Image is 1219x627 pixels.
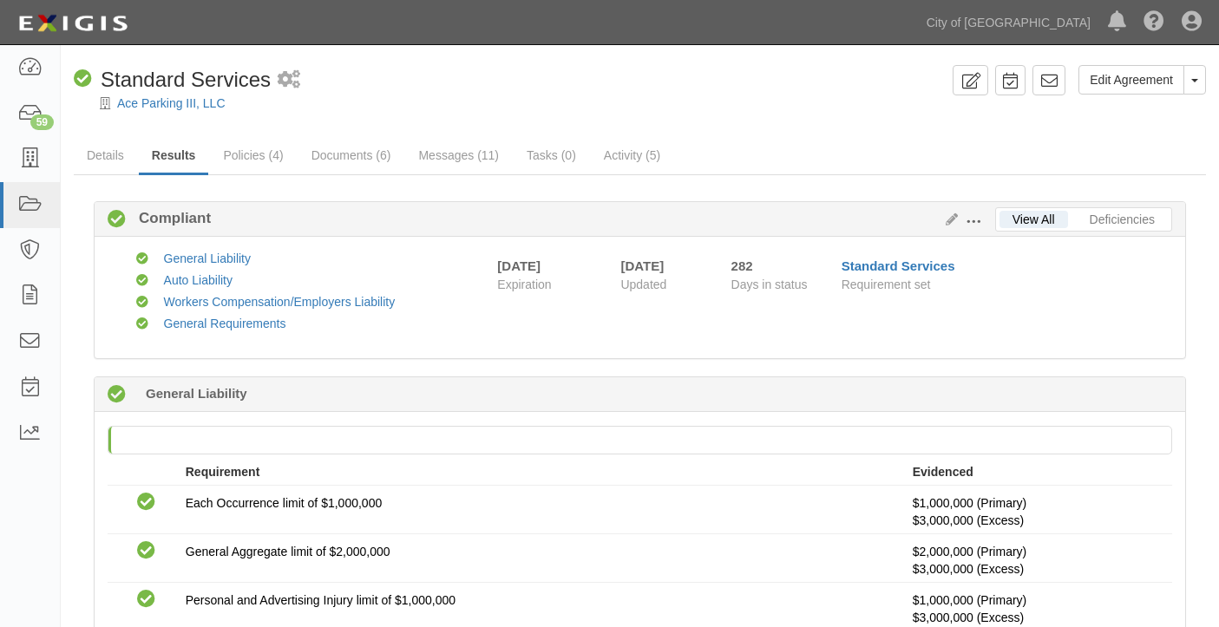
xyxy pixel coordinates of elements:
a: General Liability [164,251,251,265]
i: Compliant [137,542,155,560]
strong: Requirement [186,465,260,479]
span: Policy #18303426 Insurer: Lexington Insurance Company [913,562,1024,576]
span: Each Occurrence limit of $1,000,000 [186,496,382,510]
span: Expiration [497,276,607,293]
a: Activity (5) [591,138,673,173]
i: Compliant [136,253,148,265]
a: Documents (6) [298,138,404,173]
i: Compliant 282 days (since 12/02/2024) [108,386,126,404]
i: Compliant [108,211,126,229]
span: Personal and Advertising Injury limit of $1,000,000 [186,593,455,607]
a: Policies (4) [210,138,296,173]
a: View All [999,211,1068,228]
a: Deficiencies [1077,211,1168,228]
a: Edit Agreement [1078,65,1184,95]
i: Compliant [136,297,148,309]
i: Compliant [137,591,155,609]
span: Requirement set [842,278,931,291]
span: Policy #18303426 Insurer: Lexington Insurance Company [913,513,1024,527]
img: logo-5460c22ac91f19d4615b14bd174203de0afe785f0fc80cf4dbbc73dc1793850b.png [13,8,133,39]
span: Updated [620,278,666,291]
i: 1 scheduled workflow [278,71,300,89]
i: Compliant [137,493,155,512]
p: $1,000,000 (Primary) [913,494,1159,529]
a: Results [139,138,209,175]
i: Compliant [136,318,148,330]
a: Details [74,138,137,173]
strong: Evidenced [913,465,973,479]
i: Compliant [74,70,92,88]
i: Help Center - Complianz [1144,12,1164,33]
p: $2,000,000 (Primary) [913,543,1159,578]
span: Days in status [731,278,808,291]
span: General Aggregate limit of $2,000,000 [186,545,390,558]
a: Standard Services [842,258,955,273]
a: General Requirements [164,317,286,330]
p: $1,000,000 (Primary) [913,591,1159,626]
a: Tasks (0) [514,138,589,173]
a: City of [GEOGRAPHIC_DATA] [918,5,1099,40]
div: 59 [30,114,54,130]
div: [DATE] [497,257,541,275]
b: General Liability [146,384,247,402]
span: Standard Services [101,68,271,91]
a: Auto Liability [164,273,233,287]
a: Messages (11) [405,138,512,173]
i: Compliant [136,275,148,287]
div: Since 12/02/2024 [731,257,829,275]
b: Compliant [126,208,211,229]
a: Workers Compensation/Employers Liability [164,295,396,309]
a: Edit Results [939,212,958,226]
div: [DATE] [620,257,705,275]
a: Ace Parking III, LLC [117,96,226,110]
span: Policy #18303426 Insurer: Lexington Insurance Company [913,611,1024,624]
div: Standard Services [74,65,271,95]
